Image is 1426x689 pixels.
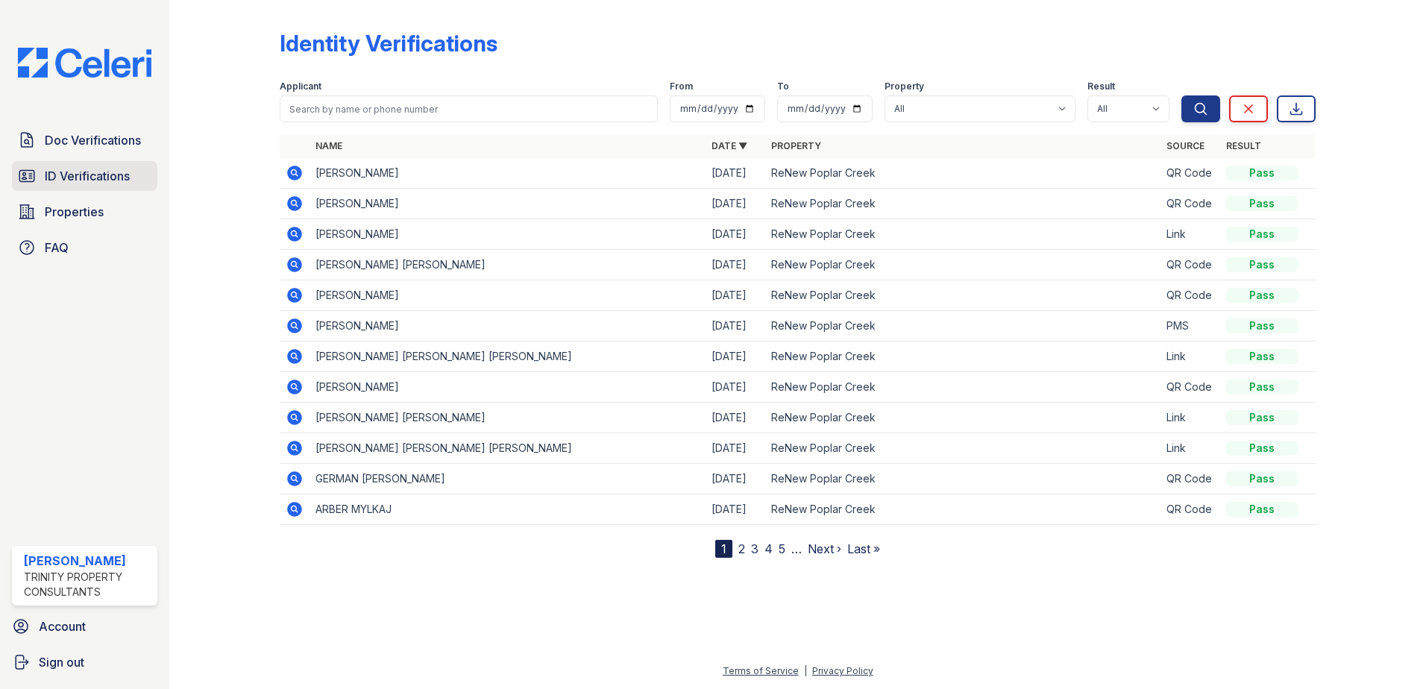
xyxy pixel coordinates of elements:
td: QR Code [1160,464,1220,494]
td: ReNew Poplar Creek [765,464,1161,494]
span: Sign out [39,653,84,671]
td: [DATE] [706,158,765,189]
td: [PERSON_NAME] [310,311,706,342]
td: ReNew Poplar Creek [765,403,1161,433]
div: Pass [1226,349,1298,364]
td: [PERSON_NAME] [PERSON_NAME] [PERSON_NAME] [310,342,706,372]
td: [PERSON_NAME] [310,372,706,403]
td: Link [1160,433,1220,464]
div: Pass [1226,196,1298,211]
div: [PERSON_NAME] [24,552,151,570]
td: [DATE] [706,219,765,250]
div: Pass [1226,441,1298,456]
td: GERMAN [PERSON_NAME] [310,464,706,494]
span: Properties [45,203,104,221]
div: Pass [1226,227,1298,242]
a: FAQ [12,233,157,262]
td: QR Code [1160,158,1220,189]
td: [DATE] [706,433,765,464]
div: | [804,665,807,676]
td: Link [1160,403,1220,433]
label: From [670,81,693,92]
td: ReNew Poplar Creek [765,433,1161,464]
a: ID Verifications [12,161,157,191]
span: … [791,540,802,558]
td: ReNew Poplar Creek [765,158,1161,189]
div: Identity Verifications [280,30,497,57]
td: ReNew Poplar Creek [765,372,1161,403]
td: [DATE] [706,403,765,433]
td: PMS [1160,311,1220,342]
td: Link [1160,219,1220,250]
label: Property [885,81,924,92]
td: ReNew Poplar Creek [765,342,1161,372]
a: Date ▼ [712,140,747,151]
a: Property [771,140,821,151]
a: Account [6,611,163,641]
td: [DATE] [706,494,765,525]
div: 1 [715,540,732,558]
div: Pass [1226,502,1298,517]
a: Terms of Service [723,665,799,676]
td: [PERSON_NAME] [310,189,706,219]
a: 2 [738,541,745,556]
span: ID Verifications [45,167,130,185]
td: Link [1160,342,1220,372]
td: [PERSON_NAME] [PERSON_NAME] [310,250,706,280]
td: [DATE] [706,372,765,403]
div: Pass [1226,380,1298,394]
a: Properties [12,197,157,227]
label: To [777,81,789,92]
a: Source [1166,140,1204,151]
div: Pass [1226,257,1298,272]
a: 3 [751,541,758,556]
td: QR Code [1160,280,1220,311]
div: Pass [1226,166,1298,180]
td: ReNew Poplar Creek [765,219,1161,250]
div: Pass [1226,471,1298,486]
td: [DATE] [706,311,765,342]
div: Trinity Property Consultants [24,570,151,600]
td: ReNew Poplar Creek [765,280,1161,311]
td: [PERSON_NAME] [PERSON_NAME] [310,403,706,433]
td: [PERSON_NAME] [310,158,706,189]
td: ReNew Poplar Creek [765,250,1161,280]
label: Applicant [280,81,321,92]
td: QR Code [1160,189,1220,219]
a: 5 [779,541,785,556]
img: CE_Logo_Blue-a8612792a0a2168367f1c8372b55b34899dd931a85d93a1a3d3e32e68fde9ad4.png [6,48,163,78]
a: Privacy Policy [812,665,873,676]
td: [PERSON_NAME] [310,219,706,250]
td: [DATE] [706,342,765,372]
div: Pass [1226,410,1298,425]
div: Pass [1226,288,1298,303]
td: [PERSON_NAME] [PERSON_NAME] [PERSON_NAME] [310,433,706,464]
a: 4 [764,541,773,556]
td: ReNew Poplar Creek [765,189,1161,219]
td: ReNew Poplar Creek [765,494,1161,525]
td: QR Code [1160,494,1220,525]
span: Doc Verifications [45,131,141,149]
a: Next › [808,541,841,556]
a: Sign out [6,647,163,677]
a: Name [315,140,342,151]
td: [DATE] [706,250,765,280]
div: Pass [1226,318,1298,333]
td: QR Code [1160,372,1220,403]
input: Search by name or phone number [280,95,658,122]
a: Doc Verifications [12,125,157,155]
span: FAQ [45,239,69,257]
td: [DATE] [706,189,765,219]
td: [DATE] [706,280,765,311]
label: Result [1087,81,1115,92]
a: Result [1226,140,1261,151]
td: ARBER MYLKAJ [310,494,706,525]
span: Account [39,617,86,635]
a: Last » [847,541,880,556]
td: QR Code [1160,250,1220,280]
td: ReNew Poplar Creek [765,311,1161,342]
td: [PERSON_NAME] [310,280,706,311]
td: [DATE] [706,464,765,494]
